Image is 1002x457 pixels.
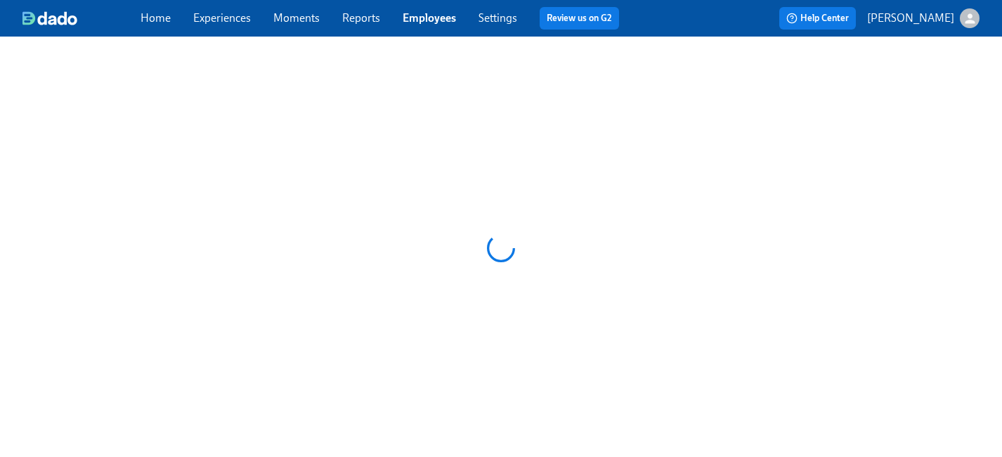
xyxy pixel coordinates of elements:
[786,11,849,25] span: Help Center
[779,7,856,30] button: Help Center
[547,11,612,25] a: Review us on G2
[193,11,251,25] a: Experiences
[403,11,456,25] a: Employees
[22,11,141,25] a: dado
[342,11,380,25] a: Reports
[141,11,171,25] a: Home
[867,8,980,28] button: [PERSON_NAME]
[273,11,320,25] a: Moments
[479,11,517,25] a: Settings
[540,7,619,30] button: Review us on G2
[867,11,954,26] p: [PERSON_NAME]
[22,11,77,25] img: dado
